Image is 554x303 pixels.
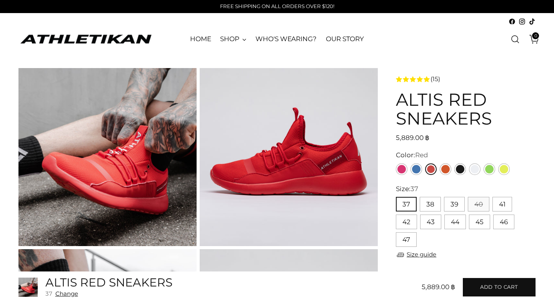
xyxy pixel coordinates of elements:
span: 5,889.00 ฿ [396,133,429,143]
a: White [469,163,481,175]
a: Black [454,163,466,175]
button: 39 [444,197,465,211]
a: Pink [396,163,407,175]
span: Red [415,151,428,159]
button: 44 [444,215,466,229]
button: 40 [468,197,489,211]
label: Color: [396,150,428,160]
a: SHOP [220,31,246,48]
a: Open search modal [507,32,523,47]
img: red sneakers close up shot with logo [200,68,378,246]
a: Blue [410,163,422,175]
h5: ALTIS Red Sneakers [45,276,172,289]
button: Add to cart [463,278,536,296]
a: OUR STORY [326,31,364,48]
button: 42 [396,215,417,229]
button: 45 [469,215,490,229]
a: Orange [440,163,451,175]
span: 37 [45,290,52,297]
button: 41 [492,197,512,211]
a: WHO'S WEARING? [255,31,317,48]
span: 0 [532,32,539,39]
a: Red [425,163,437,175]
a: Yellow [498,163,510,175]
a: Size guide [396,250,436,260]
button: 46 [493,215,514,229]
a: ATHLETIKAN [18,33,153,45]
a: HOME [190,31,211,48]
span: (15) [431,75,440,84]
span: 5,889.00 ฿ [422,282,455,292]
button: 38 [420,197,441,211]
a: Green [484,163,495,175]
p: FREE SHIPPING ON ALL ORDERS OVER $120! [220,3,334,10]
a: Open cart modal [524,32,539,47]
label: Size: [396,184,418,194]
button: 47 [396,232,417,247]
h1: ALTIS Red Sneakers [396,90,536,128]
span: Add to cart [480,283,518,291]
a: 4.7 rating (15 votes) [396,74,536,84]
button: 37 [396,197,417,211]
span: 37 [410,185,418,193]
button: Change [55,290,78,297]
button: 43 [420,215,441,229]
img: ALTIS Red Sneakers [18,278,38,297]
img: ALTIS Red Sneakers [18,68,197,246]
